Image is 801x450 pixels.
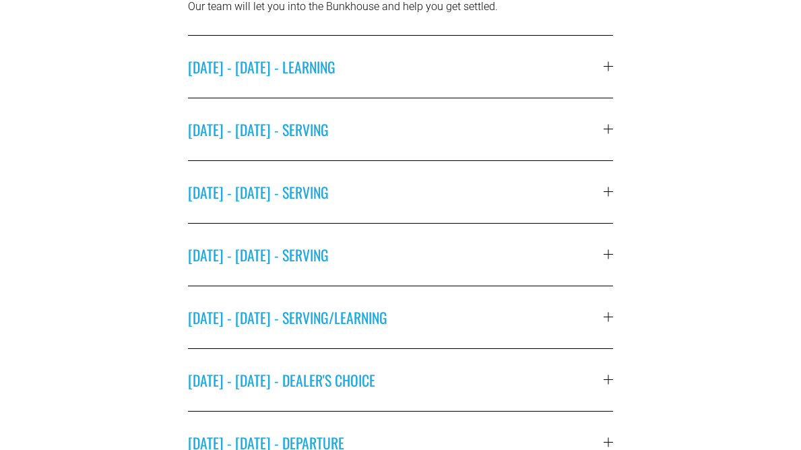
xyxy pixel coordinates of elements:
[188,161,613,223] button: [DATE] - [DATE] - SERVING
[188,181,604,203] span: [DATE] - [DATE] - SERVING
[188,98,613,160] button: [DATE] - [DATE] - SERVING
[188,244,604,265] span: [DATE] - [DATE] - SERVING
[188,349,613,411] button: [DATE] - [DATE] - DEALER'S CHOICE
[188,369,604,391] span: [DATE] - [DATE] - DEALER'S CHOICE
[188,224,613,286] button: [DATE] - [DATE] - SERVING
[188,119,604,140] span: [DATE] - [DATE] - SERVING
[188,286,613,348] button: [DATE] - [DATE] - SERVING/LEARNING
[188,36,613,98] button: [DATE] - [DATE] - LEARNING
[188,307,604,328] span: [DATE] - [DATE] - SERVING/LEARNING
[188,56,604,77] span: [DATE] - [DATE] - LEARNING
